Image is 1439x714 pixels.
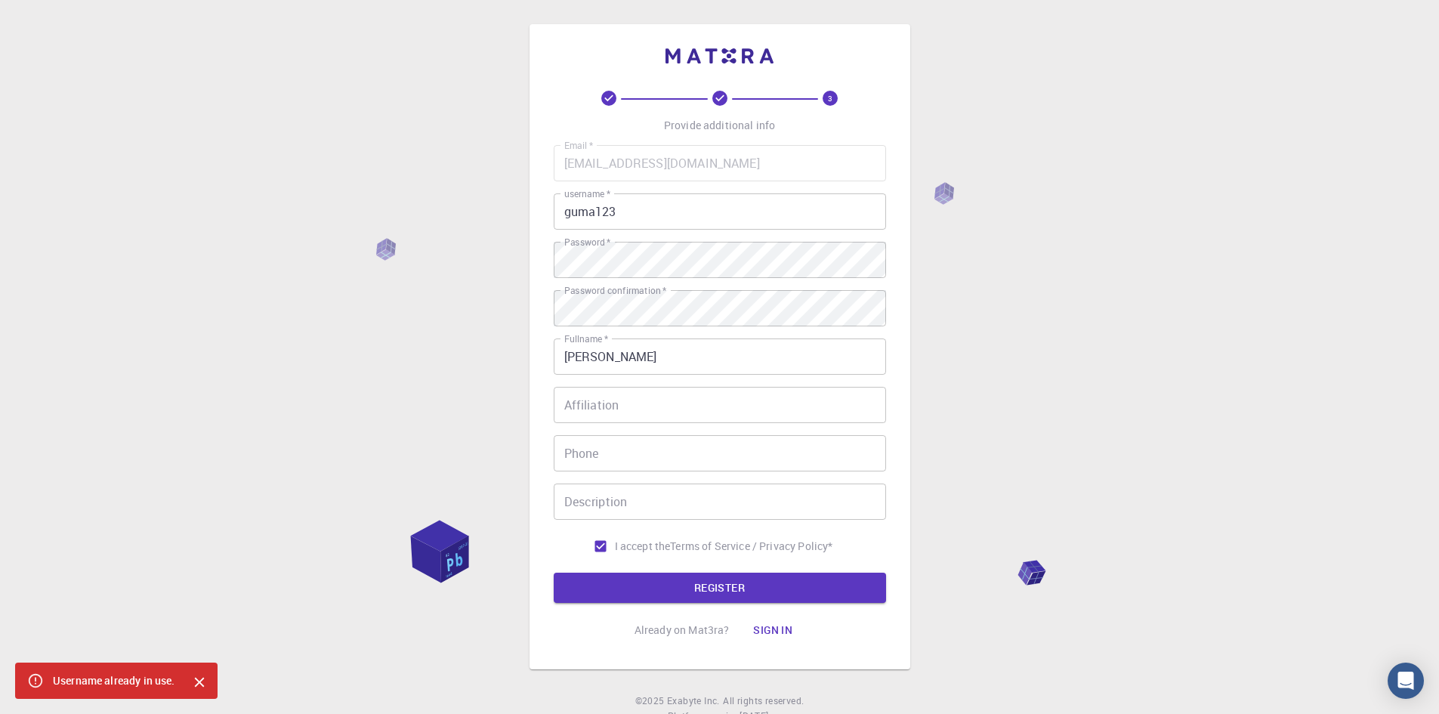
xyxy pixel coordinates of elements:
label: Password [564,236,610,249]
label: Fullname [564,332,608,345]
div: Username already in use. [53,667,175,694]
p: Terms of Service / Privacy Policy * [670,539,832,554]
p: Already on Mat3ra? [635,623,730,638]
span: © 2025 [635,694,667,709]
button: Sign in [741,615,804,645]
button: Close [187,670,212,694]
a: Exabyte Inc. [667,694,720,709]
a: Terms of Service / Privacy Policy* [670,539,832,554]
text: 3 [828,93,832,104]
span: All rights reserved. [723,694,804,709]
label: username [564,187,610,200]
span: Exabyte Inc. [667,694,720,706]
button: REGISTER [554,573,886,603]
div: Open Intercom Messenger [1388,663,1424,699]
span: I accept the [615,539,671,554]
p: Provide additional info [664,118,775,133]
label: Password confirmation [564,284,666,297]
label: Email [564,139,593,152]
